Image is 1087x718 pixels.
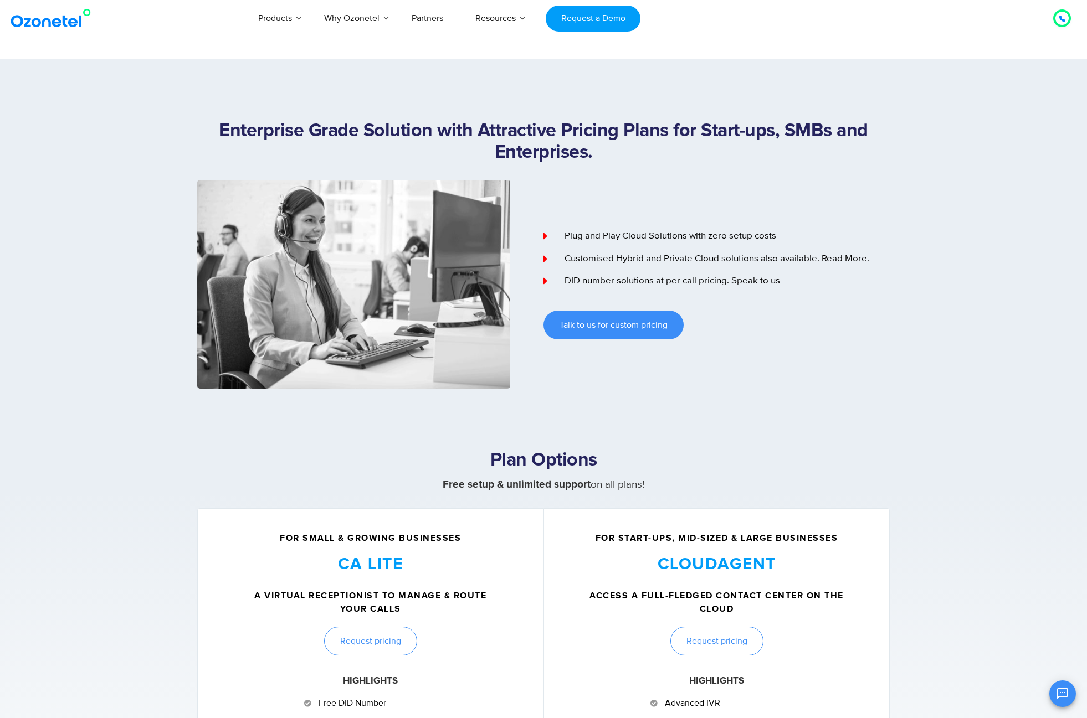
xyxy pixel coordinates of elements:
[239,589,501,616] h5: A virtual receptionist to manage & route your calls
[316,696,386,710] span: Free DID Number
[560,321,668,329] span: Talk to us for custom pricing
[543,311,684,339] a: Talk to us for custom pricing
[686,637,747,645] span: Request pricing
[197,450,890,472] h2: Plan Options
[543,229,890,244] a: Plug and Play Cloud Solutions with zero setup costs
[586,589,848,616] h5: Access a full-fledged contact center on the cloud
[197,120,890,163] h1: Enterprise Grade Solution with Attractive Pricing Plans for Start-ups, SMBs and Enterprises.
[214,554,526,575] h3: CA LITE
[324,627,417,655] a: Request pricing
[561,675,873,688] h6: HIGHLIGHTS
[670,627,763,655] a: Request pricing
[1049,680,1076,707] button: Open chat
[546,6,640,32] a: Request a Demo
[543,252,890,266] a: Customised Hybrid and Private Cloud solutions also available. Read More.
[561,534,873,543] h5: For Start-ups, Mid-Sized & Large Businesses
[562,252,869,266] span: Customised Hybrid and Private Cloud solutions also available. Read More.
[662,696,720,710] span: Advanced IVR
[562,274,780,288] span: DID number solutions at per call pricing. Speak to us
[340,637,401,645] span: Request pricing
[561,554,873,575] h3: CLOUDAGENT
[443,478,644,491] span: on all plans!
[443,479,591,490] strong: Free setup & unlimited support
[562,229,776,244] span: Plug and Play Cloud Solutions with zero setup costs
[214,534,526,543] h5: For Small & Growing Businesses
[214,675,526,688] h6: HIGHLIGHTS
